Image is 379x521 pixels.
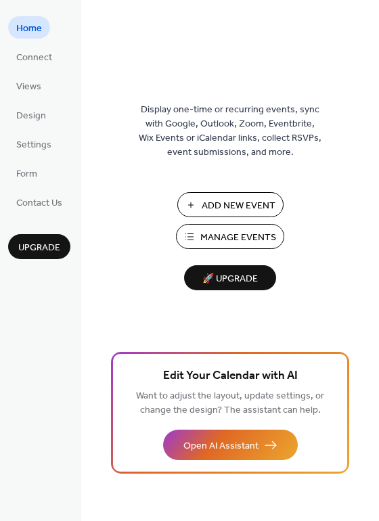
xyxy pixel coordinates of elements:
[16,138,51,152] span: Settings
[8,104,54,126] a: Design
[139,103,321,160] span: Display one-time or recurring events, sync with Google, Outlook, Zoom, Eventbrite, Wix Events or ...
[163,367,298,386] span: Edit Your Calendar with AI
[192,270,268,288] span: 🚀 Upgrade
[163,430,298,460] button: Open AI Assistant
[184,265,276,290] button: 🚀 Upgrade
[8,162,45,184] a: Form
[16,22,42,36] span: Home
[8,16,50,39] a: Home
[200,231,276,245] span: Manage Events
[8,45,60,68] a: Connect
[18,241,60,255] span: Upgrade
[136,387,324,420] span: Want to adjust the layout, update settings, or change the design? The assistant can help.
[16,196,62,210] span: Contact Us
[202,199,275,213] span: Add New Event
[8,74,49,97] a: Views
[16,167,37,181] span: Form
[177,192,284,217] button: Add New Event
[176,224,284,249] button: Manage Events
[16,80,41,94] span: Views
[16,51,52,65] span: Connect
[183,439,259,453] span: Open AI Assistant
[8,191,70,213] a: Contact Us
[8,133,60,155] a: Settings
[16,109,46,123] span: Design
[8,234,70,259] button: Upgrade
